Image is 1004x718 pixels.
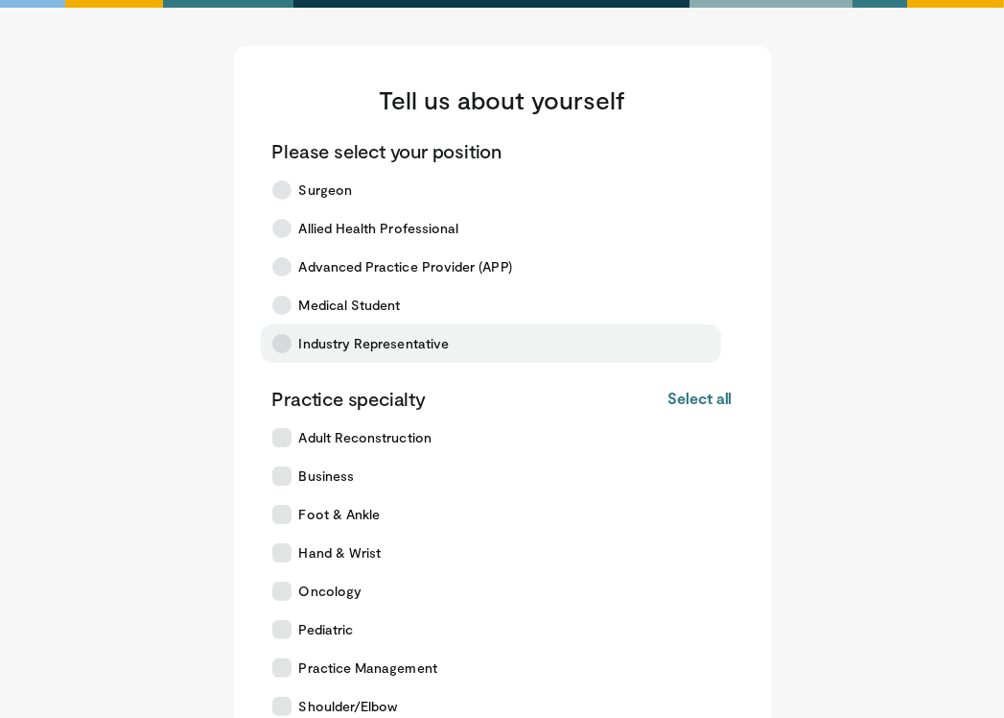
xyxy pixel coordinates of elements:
span: Allied Health Professional [299,219,459,238]
p: Practice specialty [272,386,426,411]
span: Medical Student [299,296,401,315]
p: Please select your position [272,138,502,163]
span: Advanced Practice Provider (APP) [299,257,512,276]
span: Pediatric [299,620,354,639]
span: Hand & Wrist [299,543,382,562]
span: Business [299,467,355,486]
span: Foot & Ankle [299,505,381,524]
span: Industry Representative [299,334,450,353]
span: Practice Management [299,658,437,678]
button: Select all [667,388,732,409]
h3: Tell us about yourself [272,84,733,115]
span: Adult Reconstruction [299,428,432,447]
span: Shoulder/Elbow [299,697,398,716]
span: Surgeon [299,180,353,200]
span: Oncology [299,582,362,601]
